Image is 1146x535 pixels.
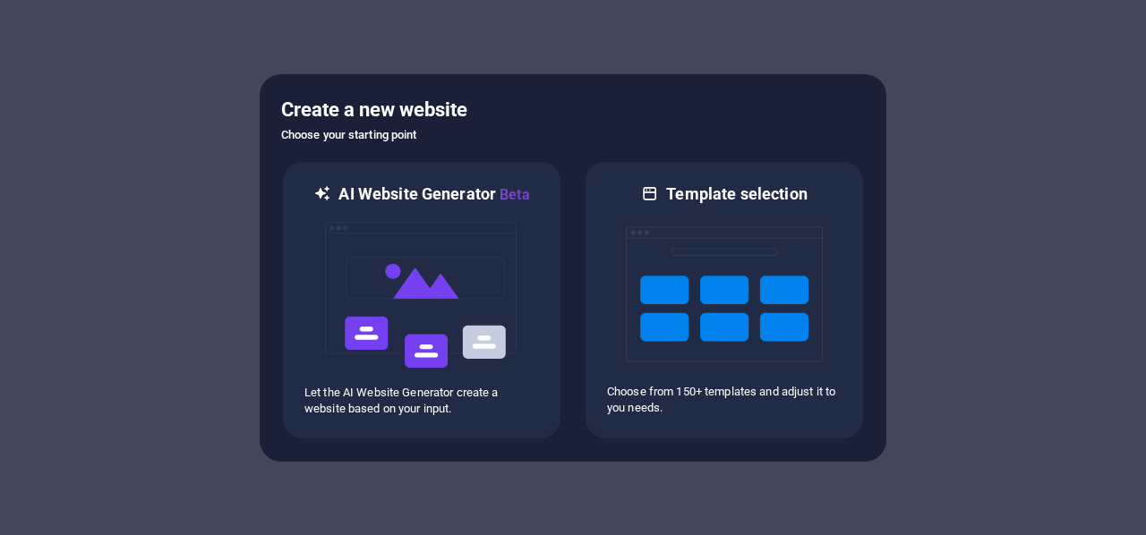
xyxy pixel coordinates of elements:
[281,96,865,124] h5: Create a new website
[666,183,807,205] h6: Template selection
[338,183,529,206] h6: AI Website Generator
[323,206,520,385] img: ai
[304,385,539,417] p: Let the AI Website Generator create a website based on your input.
[281,160,562,440] div: AI Website GeneratorBetaaiLet the AI Website Generator create a website based on your input.
[281,124,865,146] h6: Choose your starting point
[496,186,530,203] span: Beta
[584,160,865,440] div: Template selectionChoose from 150+ templates and adjust it to you needs.
[607,384,842,416] p: Choose from 150+ templates and adjust it to you needs.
